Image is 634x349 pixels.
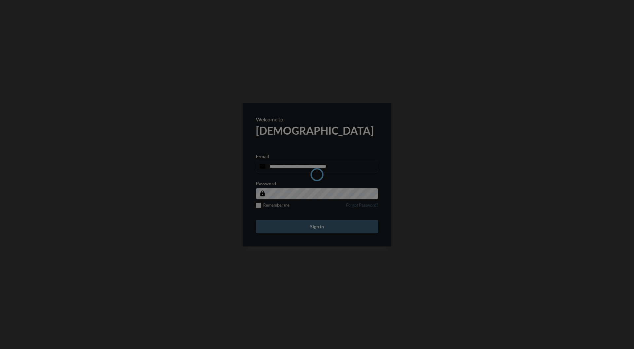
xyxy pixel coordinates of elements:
label: Remember me [256,203,290,208]
p: E-mail [256,153,269,159]
button: Sign in [256,220,378,233]
h2: [DEMOGRAPHIC_DATA] [256,124,378,137]
p: Welcome to [256,116,378,122]
p: Password [256,181,276,186]
a: Forgot Password? [346,203,378,212]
